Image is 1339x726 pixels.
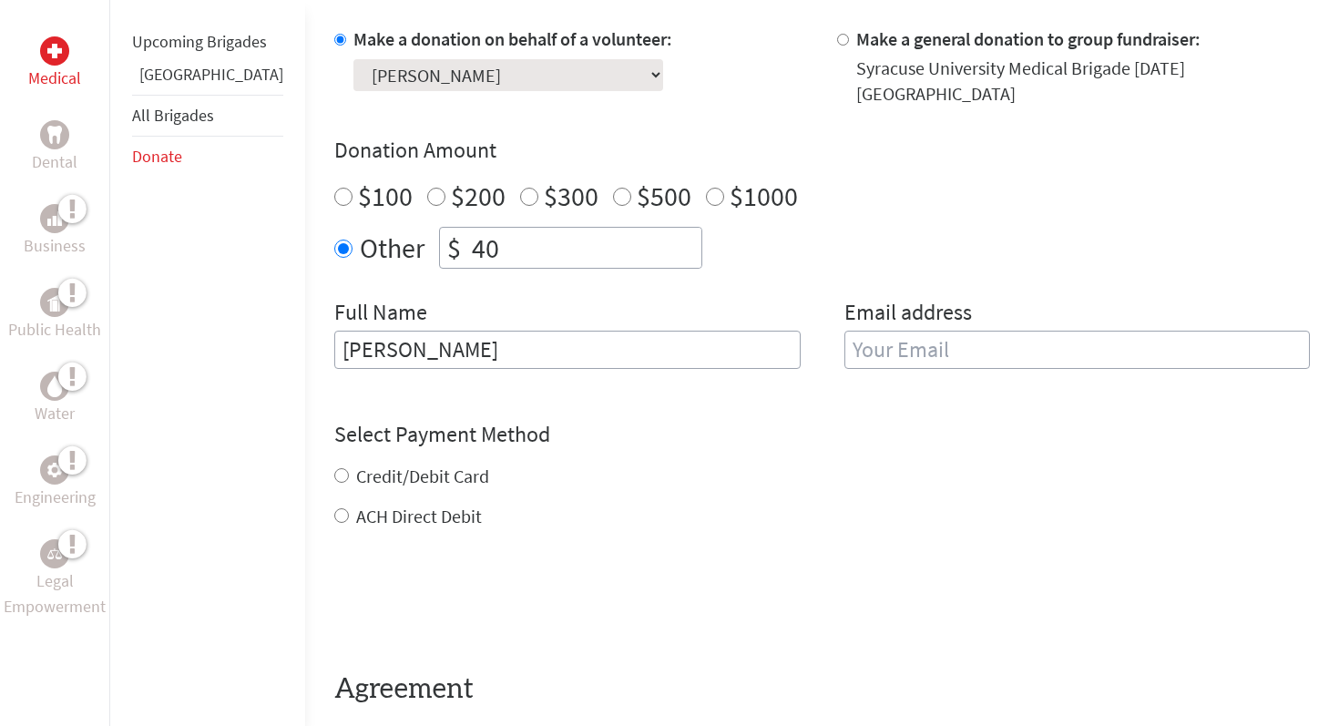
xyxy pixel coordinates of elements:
[40,372,69,401] div: Water
[32,149,77,175] p: Dental
[47,211,62,226] img: Business
[132,146,182,167] a: Donate
[47,44,62,58] img: Medical
[40,539,69,568] div: Legal Empowerment
[132,31,267,52] a: Upcoming Brigades
[356,505,482,527] label: ACH Direct Debit
[132,137,283,177] li: Donate
[132,105,214,126] a: All Brigades
[40,455,69,485] div: Engineering
[544,179,598,213] label: $300
[856,27,1201,50] label: Make a general donation to group fundraiser:
[468,228,701,268] input: Enter Amount
[40,120,69,149] div: Dental
[40,204,69,233] div: Business
[28,36,81,91] a: MedicalMedical
[47,548,62,559] img: Legal Empowerment
[637,179,691,213] label: $500
[15,485,96,510] p: Engineering
[47,463,62,477] img: Engineering
[4,568,106,619] p: Legal Empowerment
[334,298,427,331] label: Full Name
[451,179,506,213] label: $200
[32,120,77,175] a: DentalDental
[24,204,86,259] a: BusinessBusiness
[844,298,972,331] label: Email address
[15,455,96,510] a: EngineeringEngineering
[844,331,1311,369] input: Your Email
[8,288,101,343] a: Public HealthPublic Health
[334,420,1310,449] h4: Select Payment Method
[40,36,69,66] div: Medical
[334,331,801,369] input: Enter Full Name
[35,372,75,426] a: WaterWater
[4,539,106,619] a: Legal EmpowermentLegal Empowerment
[730,179,798,213] label: $1000
[8,317,101,343] p: Public Health
[353,27,672,50] label: Make a donation on behalf of a volunteer:
[47,293,62,312] img: Public Health
[440,228,468,268] div: $
[47,126,62,143] img: Dental
[132,22,283,62] li: Upcoming Brigades
[40,288,69,317] div: Public Health
[334,673,1310,706] h4: Agreement
[24,233,86,259] p: Business
[334,566,611,637] iframe: reCAPTCHA
[47,375,62,396] img: Water
[132,95,283,137] li: All Brigades
[334,136,1310,165] h4: Donation Amount
[360,227,424,269] label: Other
[28,66,81,91] p: Medical
[35,401,75,426] p: Water
[139,64,283,85] a: [GEOGRAPHIC_DATA]
[856,56,1311,107] div: Syracuse University Medical Brigade [DATE] [GEOGRAPHIC_DATA]
[358,179,413,213] label: $100
[132,62,283,95] li: Panama
[356,465,489,487] label: Credit/Debit Card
